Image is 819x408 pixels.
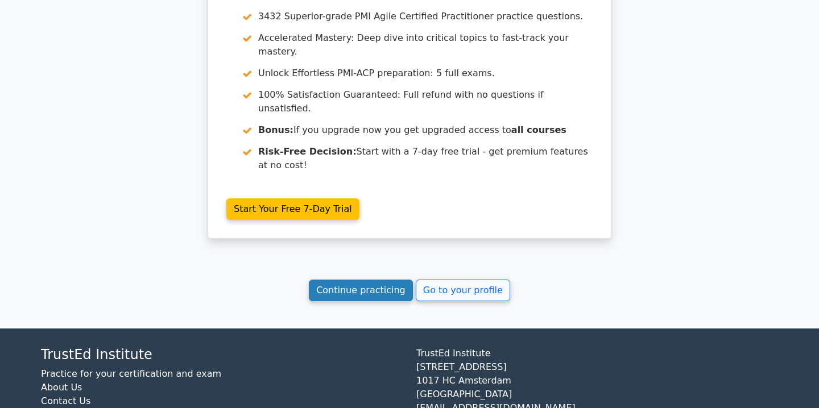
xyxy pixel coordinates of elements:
[309,280,413,301] a: Continue practicing
[416,280,510,301] a: Go to your profile
[41,347,403,363] h4: TrustEd Institute
[41,368,221,379] a: Practice for your certification and exam
[41,395,90,406] a: Contact Us
[226,198,359,220] a: Start Your Free 7-Day Trial
[41,382,82,393] a: About Us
